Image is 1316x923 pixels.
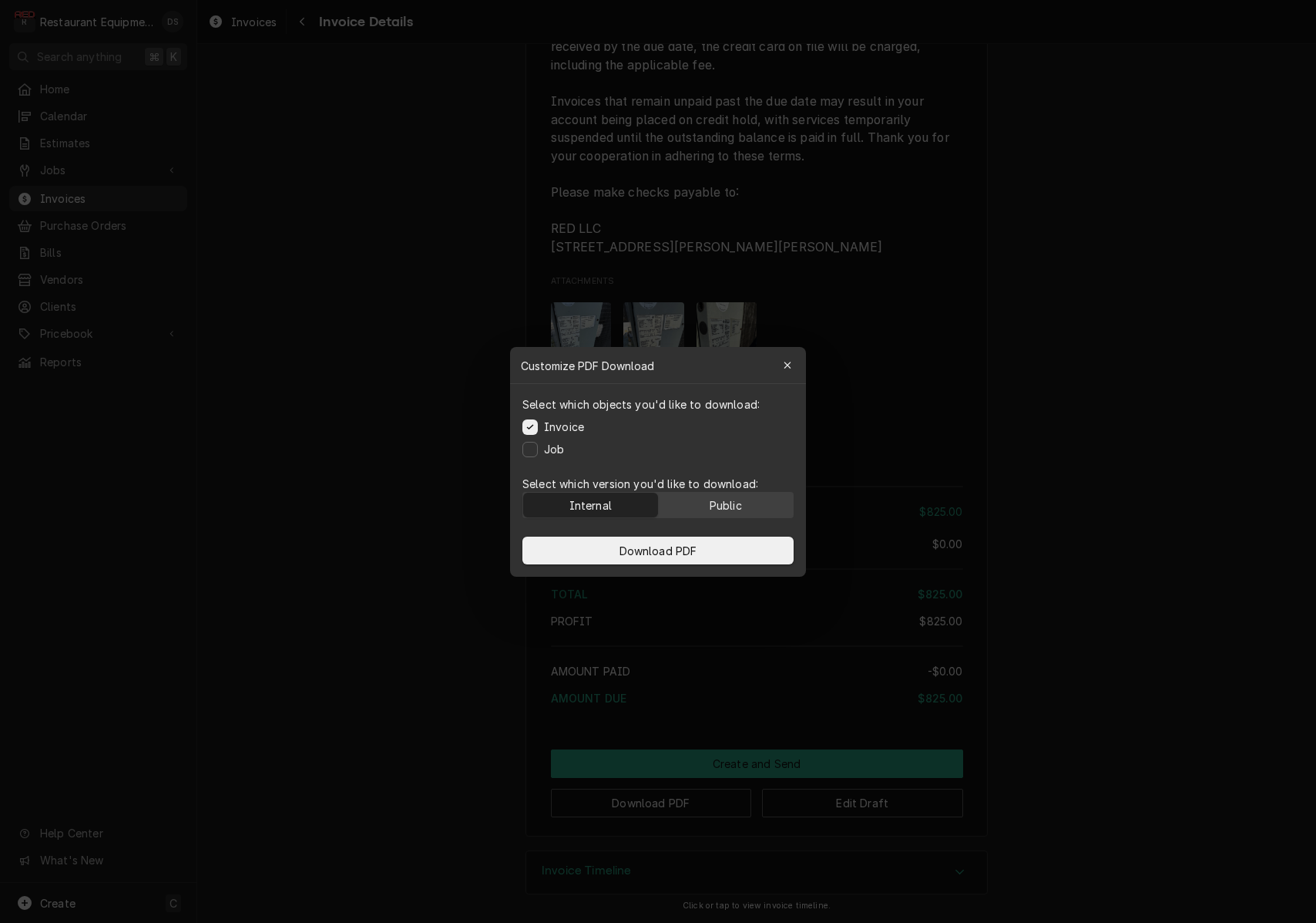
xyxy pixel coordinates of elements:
button: Download PDF [522,537,794,564]
div: Public [710,497,742,513]
p: Select which objects you'd like to download: [522,396,760,413]
div: Customize PDF Download [510,347,806,384]
label: Job [544,441,564,457]
span: Download PDF [616,542,700,558]
p: Select which version you'd like to download: [522,476,794,492]
label: Invoice [544,419,584,435]
div: Internal [569,497,612,513]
